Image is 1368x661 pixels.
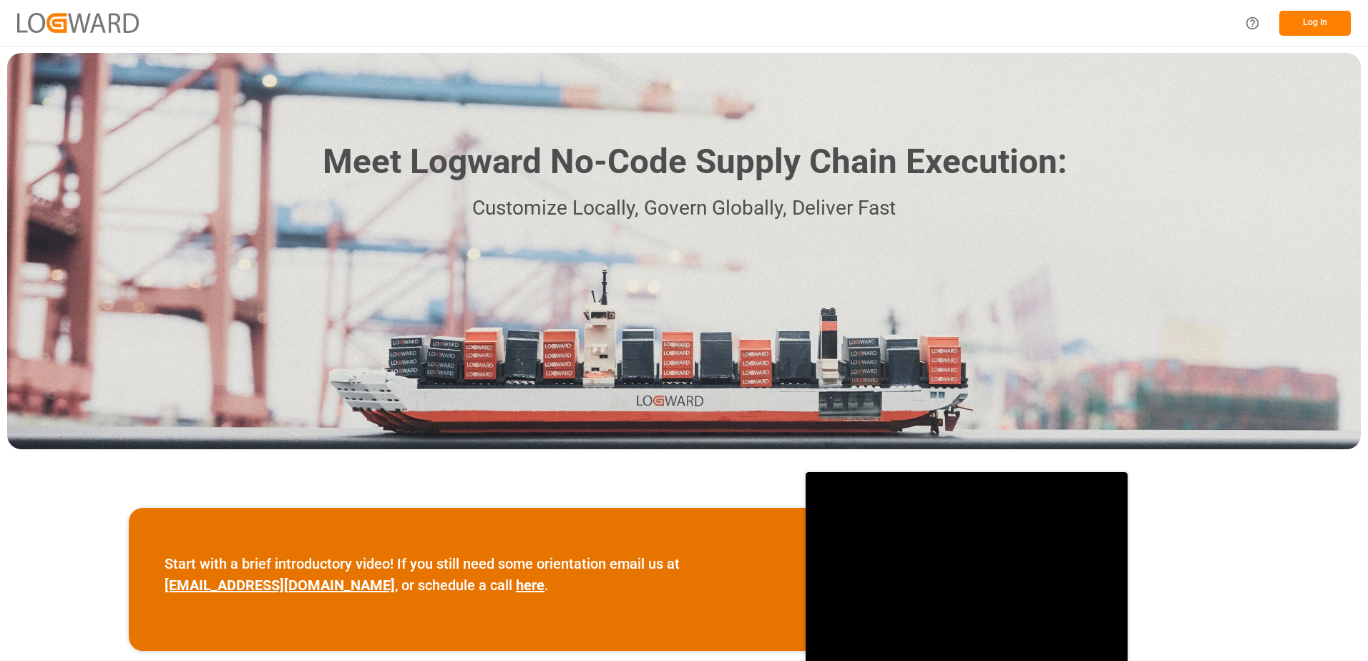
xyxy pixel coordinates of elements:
button: Help Center [1236,7,1269,39]
button: Log In [1279,11,1351,36]
p: Customize Locally, Govern Globally, Deliver Fast [301,192,1067,225]
a: [EMAIL_ADDRESS][DOMAIN_NAME] [165,577,395,594]
h1: Meet Logward No-Code Supply Chain Execution: [323,137,1067,187]
img: Logward_new_orange.png [17,13,139,32]
p: Start with a brief introductory video! If you still need some orientation email us at , or schedu... [165,553,770,596]
a: here [516,577,544,594]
